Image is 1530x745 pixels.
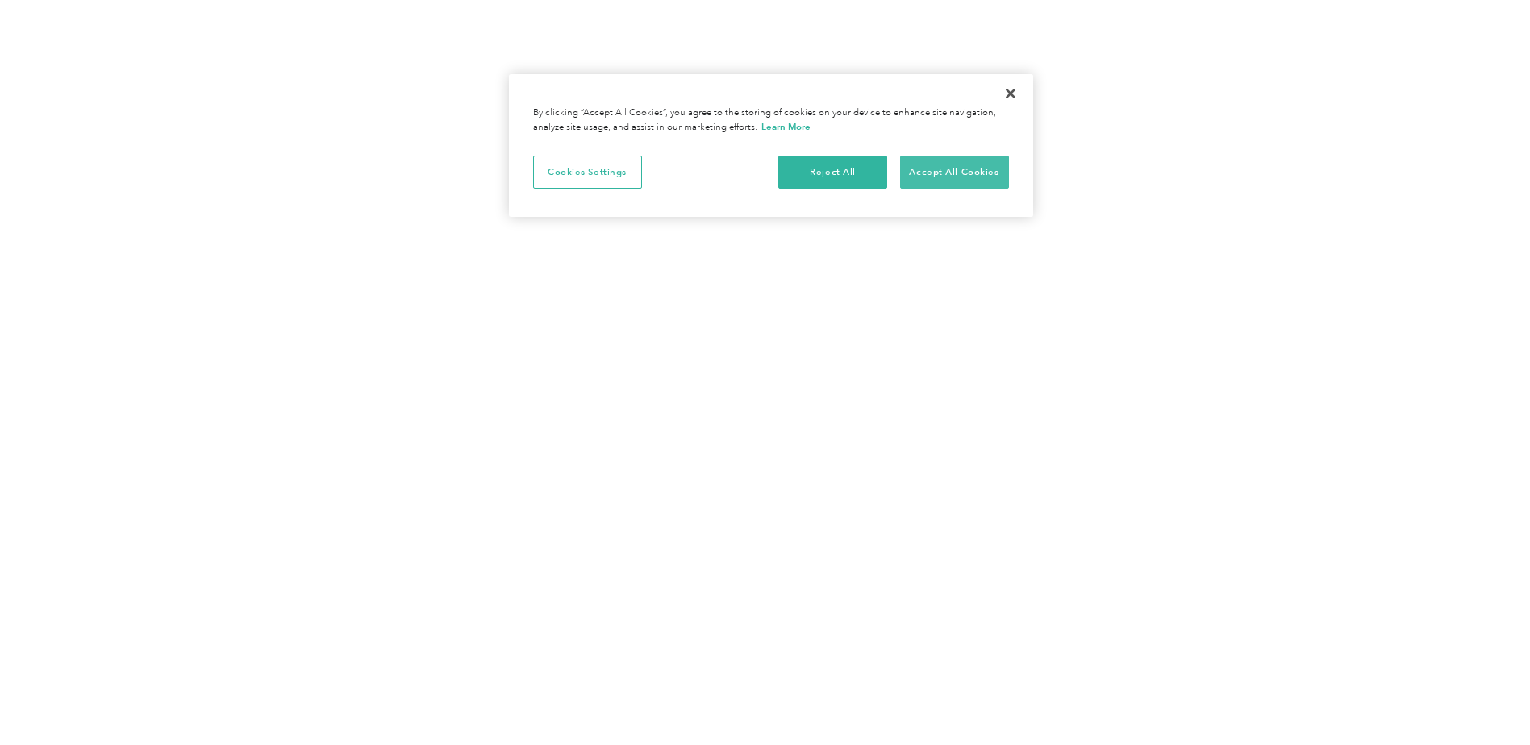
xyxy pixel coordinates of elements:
[533,156,642,189] button: Cookies Settings
[509,74,1033,217] div: Privacy
[533,106,1009,135] div: By clicking “Accept All Cookies”, you agree to the storing of cookies on your device to enhance s...
[509,74,1033,217] div: Cookie banner
[993,76,1028,111] button: Close
[778,156,887,189] button: Reject All
[761,121,811,132] a: More information about your privacy, opens in a new tab
[900,156,1009,189] button: Accept All Cookies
